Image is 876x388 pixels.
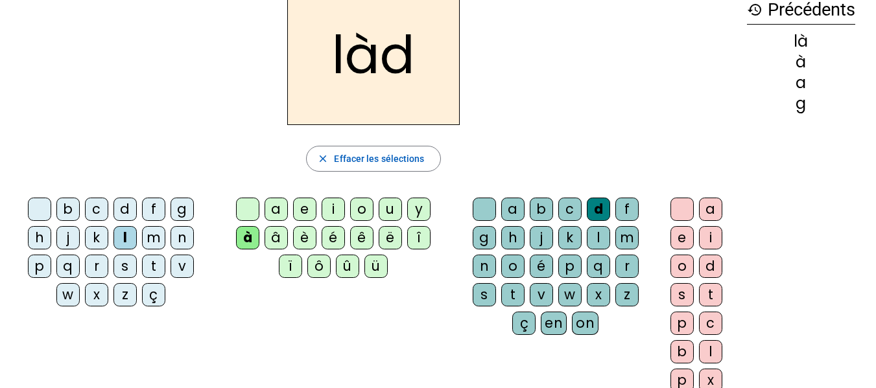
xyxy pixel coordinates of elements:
[307,255,331,278] div: ô
[699,226,722,249] div: i
[379,226,402,249] div: ë
[113,255,137,278] div: s
[236,226,259,249] div: à
[501,283,525,306] div: t
[615,255,639,278] div: r
[85,255,108,278] div: r
[171,198,194,221] div: g
[350,226,373,249] div: ê
[364,255,388,278] div: ü
[293,198,316,221] div: e
[670,283,694,306] div: s
[615,198,639,221] div: f
[615,283,639,306] div: z
[572,312,598,335] div: on
[336,255,359,278] div: û
[322,198,345,221] div: i
[587,255,610,278] div: q
[747,54,855,70] div: à
[670,340,694,363] div: b
[142,283,165,306] div: ç
[473,283,496,306] div: s
[747,75,855,91] div: a
[587,198,610,221] div: d
[265,198,288,221] div: a
[407,198,431,221] div: y
[350,198,373,221] div: o
[747,34,855,49] div: là
[530,226,553,249] div: j
[587,283,610,306] div: x
[699,255,722,278] div: d
[171,255,194,278] div: v
[615,226,639,249] div: m
[501,255,525,278] div: o
[113,198,137,221] div: d
[670,312,694,335] div: p
[541,312,567,335] div: en
[558,198,582,221] div: c
[85,198,108,221] div: c
[306,146,440,172] button: Effacer les sélections
[558,255,582,278] div: p
[85,283,108,306] div: x
[322,226,345,249] div: é
[113,283,137,306] div: z
[56,283,80,306] div: w
[747,96,855,111] div: g
[293,226,316,249] div: è
[473,255,496,278] div: n
[587,226,610,249] div: l
[699,340,722,363] div: l
[530,255,553,278] div: é
[265,226,288,249] div: â
[56,255,80,278] div: q
[501,198,525,221] div: a
[670,226,694,249] div: e
[699,312,722,335] div: c
[530,198,553,221] div: b
[279,255,302,278] div: ï
[317,153,329,165] mat-icon: close
[407,226,431,249] div: î
[530,283,553,306] div: v
[171,226,194,249] div: n
[379,198,402,221] div: u
[699,198,722,221] div: a
[670,255,694,278] div: o
[56,198,80,221] div: b
[85,226,108,249] div: k
[512,312,536,335] div: ç
[142,255,165,278] div: t
[334,151,424,166] span: Effacer les sélections
[558,283,582,306] div: w
[28,255,51,278] div: p
[142,198,165,221] div: f
[142,226,165,249] div: m
[28,226,51,249] div: h
[473,226,496,249] div: g
[747,2,763,17] mat-icon: history
[56,226,80,249] div: j
[558,226,582,249] div: k
[113,226,137,249] div: l
[501,226,525,249] div: h
[699,283,722,306] div: t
